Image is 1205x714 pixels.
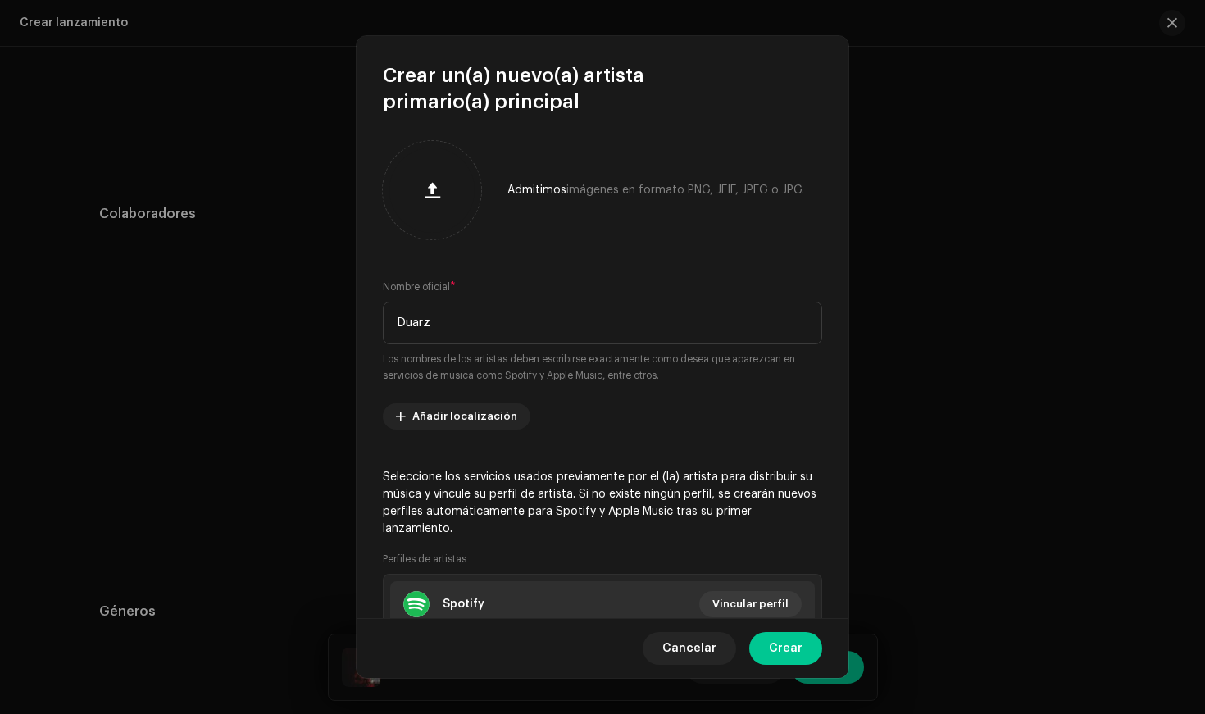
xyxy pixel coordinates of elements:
span: Crear [769,632,803,665]
button: Añadir localización [383,403,530,430]
button: Vincular perfil [699,591,802,617]
button: Cancelar [643,632,736,665]
div: Admitimos [507,184,804,197]
small: Los nombres de los artistas deben escribirse exactamente como desea que aparezcan en servicios de... [383,351,822,384]
span: Crear un(a) nuevo(a) artista primario(a) principal [383,62,822,115]
input: Nombre oficial [383,302,822,344]
small: Perfiles de artistas [383,551,466,567]
span: Añadir localización [412,400,517,433]
span: Cancelar [662,632,716,665]
small: Nombre oficial [383,279,450,295]
span: Vincular perfil [712,588,789,621]
button: Crear [749,632,822,665]
p: Seleccione los servicios usados previamente por el (la) artista para distribuir su música y vincu... [383,469,822,538]
div: Spotify [443,598,484,611]
span: imágenes en formato PNG, JFIF, JPEG o JPG. [566,184,804,196]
